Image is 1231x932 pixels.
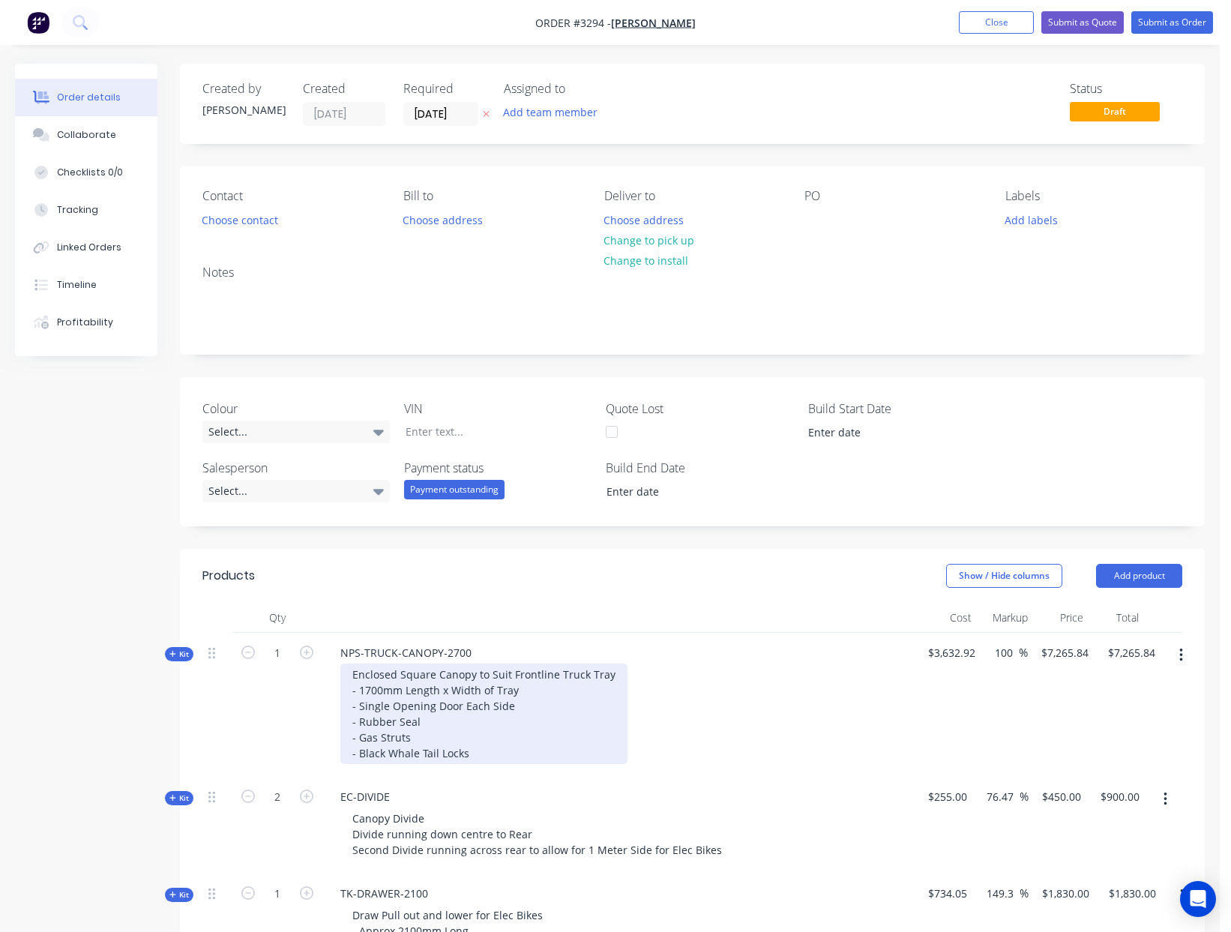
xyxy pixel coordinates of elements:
span: Draft [1070,102,1160,121]
label: Build End Date [606,459,793,477]
button: Choose address [395,209,491,229]
span: $734.05 [928,886,967,901]
div: Assigned to [504,82,654,96]
div: Timeline [57,278,97,292]
div: Markup [978,603,1033,633]
div: Status [1070,82,1182,96]
div: Enclosed Square Canopy to Suit Frontline Truck Tray - 1700mm Length x Width of Tray - Single Open... [340,664,627,764]
span: % [1019,644,1028,661]
label: Quote Lost [606,400,793,418]
span: Order #3294 - [535,16,611,30]
div: Qty [232,603,322,633]
button: Linked Orders [15,229,157,266]
div: Kit [165,647,193,661]
div: Created by [202,82,285,96]
button: Close [959,11,1034,34]
div: Products [202,567,255,585]
div: Required [403,82,486,96]
button: Submit as Order [1131,11,1213,34]
div: Payment outstanding [404,480,505,499]
div: Order details [57,91,121,104]
div: TK-DRAWER-2100 [328,883,440,904]
div: Notes [202,265,1182,280]
button: Checklists 0/0 [15,154,157,191]
div: Labels [1005,189,1182,203]
button: Tracking [15,191,157,229]
label: Salesperson [202,459,390,477]
div: Collaborate [57,128,116,142]
button: Show / Hide columns [946,564,1062,588]
input: Enter date [798,421,984,444]
div: Bill to [403,189,580,203]
div: Created [303,82,385,96]
div: Linked Orders [57,241,121,254]
button: Change to install [595,250,696,271]
div: Open Intercom Messenger [1180,881,1216,917]
div: NPS-TRUCK-CANOPY-2700 [328,642,484,664]
span: % [1020,788,1029,805]
span: Kit [169,649,189,660]
label: Build Start Date [808,400,996,418]
label: Colour [202,400,390,418]
span: $255.00 [928,789,967,805]
div: Cost [922,603,978,633]
div: Select... [202,480,390,502]
button: Timeline [15,266,157,304]
button: Add team member [496,102,606,122]
input: Enter date [596,481,783,503]
span: Kit [169,889,189,901]
label: VIN [404,400,592,418]
div: Deliver to [604,189,781,203]
span: Kit [169,793,189,804]
div: Contact [202,189,379,203]
a: [PERSON_NAME] [611,16,696,30]
div: Price [1034,603,1089,633]
button: Order details [15,79,157,116]
button: Submit as Quote [1041,11,1124,34]
div: Tracking [57,203,98,217]
div: Total [1089,603,1145,633]
div: Select... [202,421,390,443]
span: $3,632.92 [928,645,975,661]
div: Profitability [57,316,113,329]
button: Choose contact [194,209,286,229]
div: Kit [165,791,193,805]
button: Add product [1096,564,1182,588]
img: Factory [27,11,49,34]
div: Canopy Divide Divide running down centre to Rear Second Divide running across rear to allow for 1... [340,808,734,861]
span: % [1020,885,1029,902]
button: Profitability [15,304,157,341]
div: EC-DIVIDE [328,786,402,808]
button: Change to pick up [595,230,702,250]
div: [PERSON_NAME] [202,102,285,118]
div: Kit [165,888,193,902]
button: Collaborate [15,116,157,154]
button: Add team member [504,102,606,122]
div: Checklists 0/0 [57,166,123,179]
div: PO [804,189,981,203]
button: Choose address [595,209,691,229]
button: Add labels [997,209,1066,229]
label: Payment status [404,459,592,477]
